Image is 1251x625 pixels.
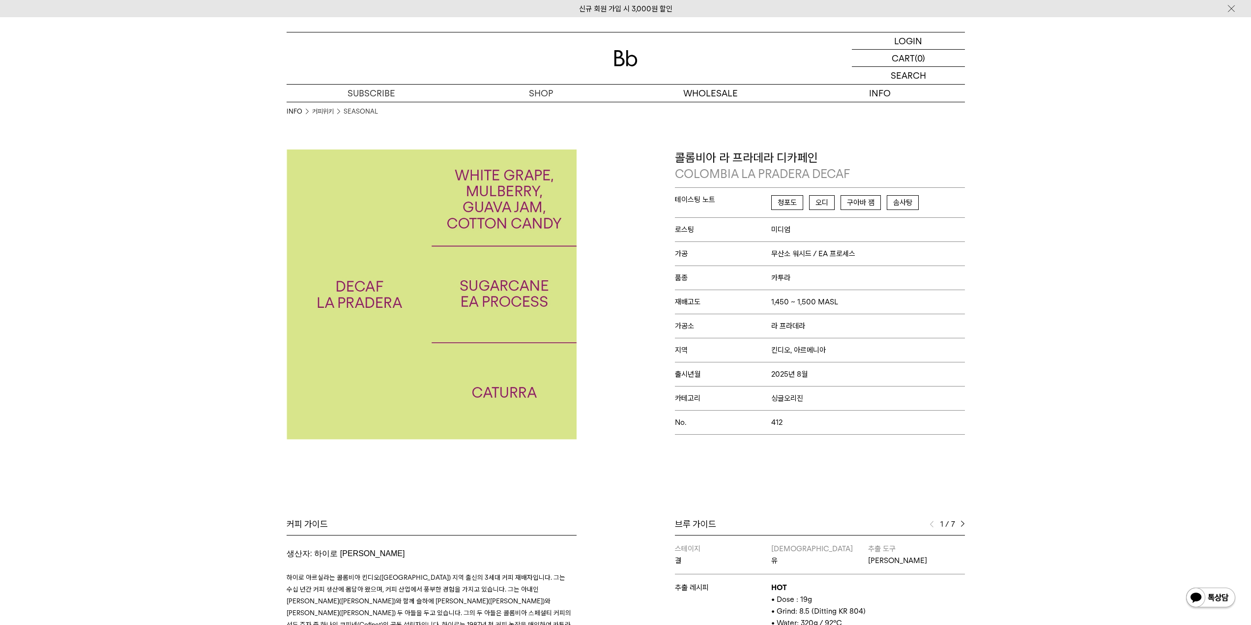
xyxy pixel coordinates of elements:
[771,394,803,403] span: 싱글오리진
[312,107,334,117] a: 커피위키
[945,518,949,530] span: /
[287,149,577,440] img: 콜롬비아 라 프라데라 디카페인 COLOMBIA LA PRADERA DECAF
[287,518,577,530] div: 커피 가이드
[771,298,838,306] span: 1,450 ~ 1,500 MASL
[675,273,772,282] span: 품종
[852,50,965,67] a: CART (0)
[771,249,855,258] span: 무산소 워시드 / EA 프로세스
[675,195,772,204] span: 테이스팅 노트
[344,107,378,117] a: SEASONAL
[809,195,835,210] span: 오디
[771,595,812,604] span: • Dose : 19g
[915,50,925,66] p: (0)
[771,544,853,553] span: [DEMOGRAPHIC_DATA]
[771,583,787,592] b: HOT
[675,394,772,403] span: 카테고리
[951,518,956,530] span: 7
[771,370,808,379] span: 2025년 8월
[771,555,868,566] p: 유
[939,518,943,530] span: 1
[675,166,965,182] p: COLOMBIA LA PRADERA DECAF
[675,249,772,258] span: 가공
[675,555,772,566] p: 결
[771,346,826,355] span: 킨디오, 아르메니아
[841,195,881,210] span: 구아바 잼
[675,149,965,182] p: 콜롬비아 라 프라데라 디카페인
[675,544,700,553] span: 스테이지
[675,370,772,379] span: 출시년월
[675,582,772,594] p: 추출 레시피
[287,549,405,558] span: 생산자: 하이로 [PERSON_NAME]
[579,4,672,13] a: 신규 회원 가입 시 3,000원 할인
[675,346,772,355] span: 지역
[675,225,772,234] span: 로스팅
[868,555,965,566] p: [PERSON_NAME]
[891,67,926,84] p: SEARCH
[675,518,965,530] div: 브루 가이드
[456,85,626,102] a: SHOP
[795,85,965,102] p: INFO
[675,418,772,427] span: No.
[771,418,783,427] span: 412
[887,195,919,210] span: 솜사탕
[868,544,896,553] span: 추출 도구
[771,607,866,616] span: • Grind: 8.5 (Ditting KR 804)
[771,273,790,282] span: 카투라
[675,322,772,330] span: 가공소
[771,195,803,210] span: 청포도
[287,85,456,102] a: SUBSCRIBE
[614,50,638,66] img: 로고
[771,225,790,234] span: 미디엄
[894,32,922,49] p: LOGIN
[1185,587,1236,610] img: 카카오톡 채널 1:1 채팅 버튼
[771,322,805,330] span: 라 프라데라
[852,32,965,50] a: LOGIN
[675,298,772,306] span: 재배고도
[892,50,915,66] p: CART
[287,107,312,117] li: INFO
[626,85,795,102] p: WHOLESALE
